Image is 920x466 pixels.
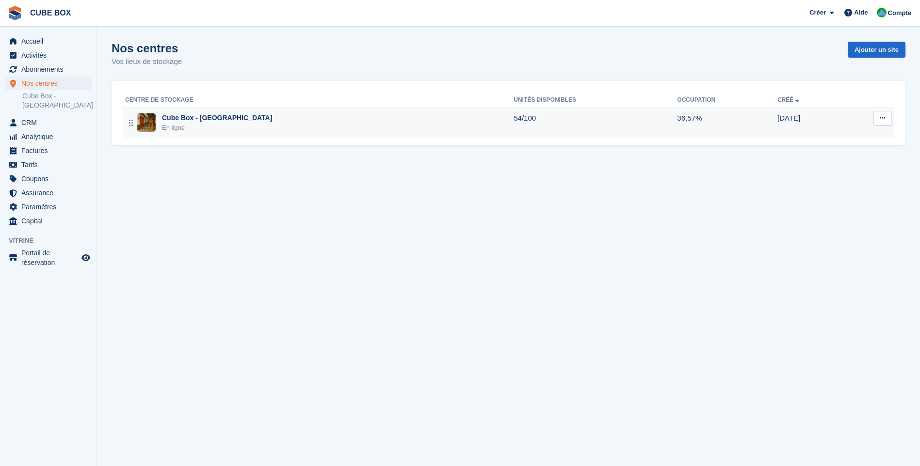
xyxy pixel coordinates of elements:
a: menu [5,34,92,48]
span: CRM [21,116,80,129]
td: 36,57% [677,108,777,138]
span: Tarifs [21,158,80,171]
span: Accueil [21,34,80,48]
img: Cube Box [877,8,887,17]
div: En ligne [162,123,272,133]
td: [DATE] [777,108,840,138]
span: Assurance [21,186,80,200]
th: Centre de stockage [123,93,514,108]
th: Unités disponibles [514,93,677,108]
h1: Nos centres [112,42,182,55]
a: menu [5,116,92,129]
a: Créé [777,96,801,103]
a: Boutique d'aperçu [80,252,92,264]
a: menu [5,77,92,90]
span: Vitrine [9,236,97,246]
a: CUBE BOX [26,5,75,21]
a: menu [5,214,92,228]
span: Aide [854,8,868,17]
span: Paramètres [21,200,80,214]
span: Analytique [21,130,80,143]
a: menu [5,248,92,267]
span: Nos centres [21,77,80,90]
div: Cube Box - [GEOGRAPHIC_DATA] [162,113,272,123]
p: Vos lieux de stockage [112,56,182,67]
a: menu [5,186,92,200]
img: Image du site Cube Box - Aix-les-Bains [137,113,156,132]
a: menu [5,200,92,214]
a: Cube Box - [GEOGRAPHIC_DATA] [22,92,92,110]
a: menu [5,158,92,171]
td: 54/100 [514,108,677,138]
a: menu [5,144,92,157]
a: menu [5,172,92,186]
span: Compte [888,8,911,18]
span: Abonnements [21,62,80,76]
span: Factures [21,144,80,157]
a: menu [5,130,92,143]
a: Ajouter un site [848,42,905,58]
span: Portail de réservation [21,248,80,267]
span: Activités [21,48,80,62]
span: Créer [809,8,826,17]
img: stora-icon-8386f47178a22dfd0bd8f6a31ec36ba5ce8667c1dd55bd0f319d3a0aa187defe.svg [8,6,22,20]
span: Coupons [21,172,80,186]
th: Occupation [677,93,777,108]
span: Capital [21,214,80,228]
a: menu [5,48,92,62]
a: menu [5,62,92,76]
